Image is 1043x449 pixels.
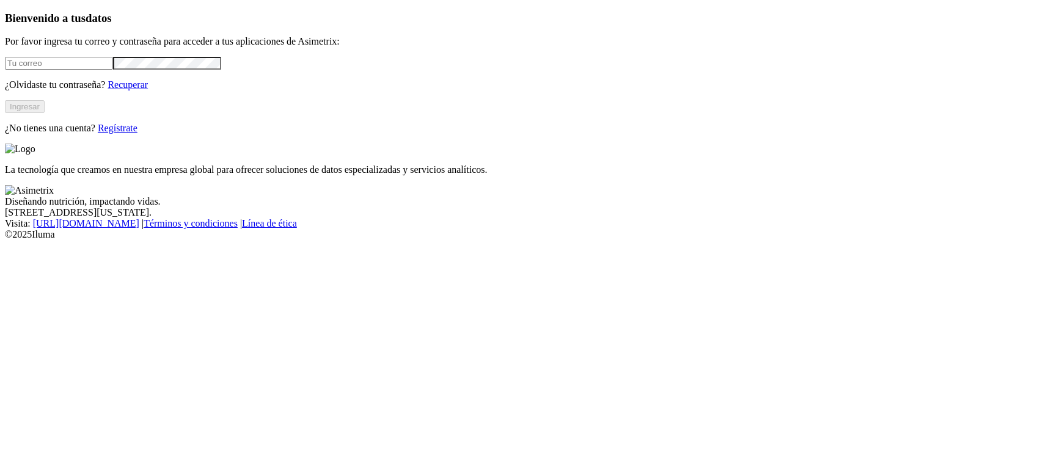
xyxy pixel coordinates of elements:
[5,100,45,113] button: Ingresar
[5,36,1038,47] p: Por favor ingresa tu correo y contraseña para acceder a tus aplicaciones de Asimetrix:
[86,12,112,24] span: datos
[144,218,238,228] a: Términos y condiciones
[5,185,54,196] img: Asimetrix
[5,218,1038,229] div: Visita : | |
[98,123,137,133] a: Regístrate
[5,57,113,70] input: Tu correo
[5,123,1038,134] p: ¿No tienes una cuenta?
[5,79,1038,90] p: ¿Olvidaste tu contraseña?
[5,164,1038,175] p: La tecnología que creamos en nuestra empresa global para ofrecer soluciones de datos especializad...
[5,229,1038,240] div: © 2025 Iluma
[5,196,1038,207] div: Diseñando nutrición, impactando vidas.
[242,218,297,228] a: Línea de ética
[5,12,1038,25] h3: Bienvenido a tus
[108,79,148,90] a: Recuperar
[5,207,1038,218] div: [STREET_ADDRESS][US_STATE].
[33,218,139,228] a: [URL][DOMAIN_NAME]
[5,144,35,155] img: Logo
